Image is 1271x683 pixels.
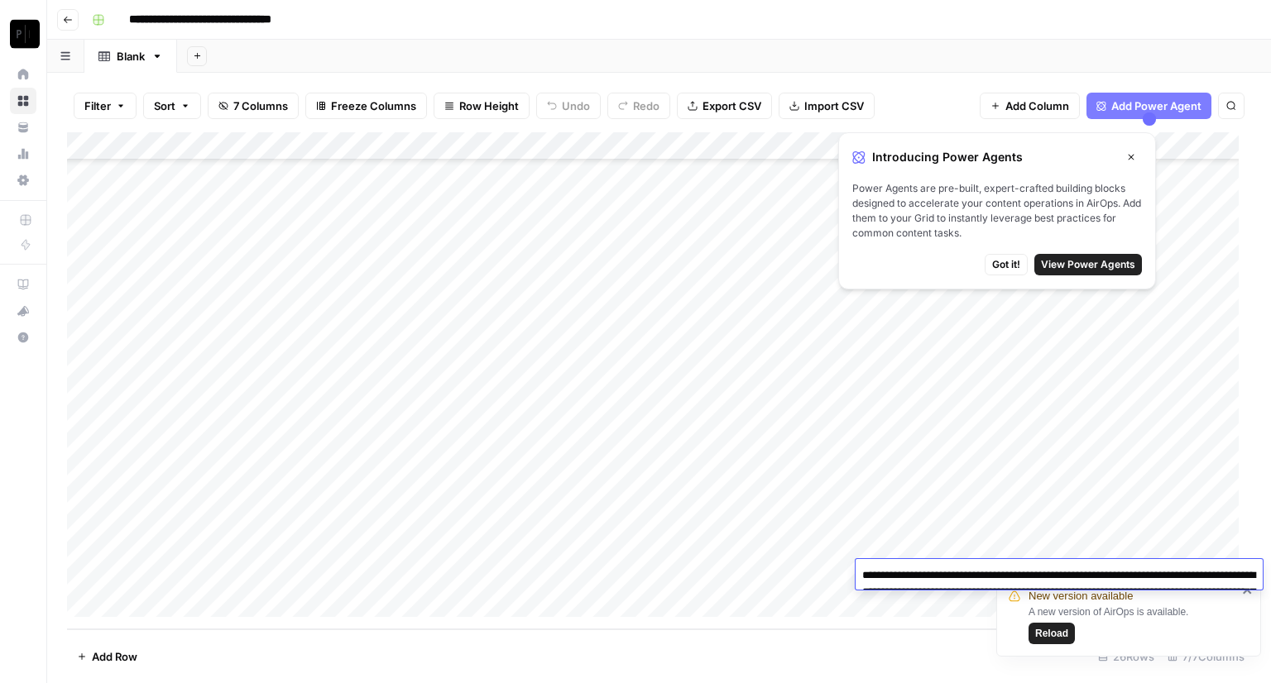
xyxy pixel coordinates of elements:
span: New version available [1029,588,1133,604]
div: What's new? [11,299,36,323]
a: Your Data [10,114,36,141]
button: Undo [536,93,601,119]
button: Reload [1029,623,1075,644]
div: 26 Rows [1091,643,1161,670]
button: Filter [74,93,137,119]
button: Redo [607,93,670,119]
button: Export CSV [677,93,772,119]
span: Undo [562,98,590,114]
button: View Power Agents [1034,254,1142,275]
span: Add Column [1005,98,1069,114]
span: Row Height [459,98,519,114]
span: 7 Columns [233,98,288,114]
div: 7/7 Columns [1161,643,1251,670]
button: Row Height [434,93,530,119]
a: Blank [84,40,177,73]
span: Freeze Columns [331,98,416,114]
div: A new version of AirOps is available. [1029,604,1237,644]
span: Add Row [92,648,137,665]
span: Filter [84,98,111,114]
span: Export CSV [703,98,761,114]
span: Sort [154,98,175,114]
button: What's new? [10,298,36,324]
span: Import CSV [804,98,864,114]
span: Power Agents are pre-built, expert-crafted building blocks designed to accelerate your content op... [852,181,1142,241]
div: Introducing Power Agents [852,146,1142,168]
div: Blank [117,48,145,64]
a: Usage [10,141,36,167]
button: Freeze Columns [305,93,427,119]
button: Got it! [985,254,1028,275]
button: Help + Support [10,324,36,351]
button: 7 Columns [208,93,299,119]
button: Import CSV [779,93,875,119]
button: Add Power Agent [1086,93,1211,119]
span: Got it! [992,257,1020,272]
span: Add Power Agent [1111,98,1201,114]
span: Reload [1035,626,1068,641]
button: Workspace: Paragon Intel - Copyediting [10,13,36,55]
span: View Power Agents [1041,257,1135,272]
a: Browse [10,88,36,114]
a: Settings [10,167,36,193]
button: Sort [143,93,201,119]
button: Add Column [980,93,1080,119]
a: Home [10,61,36,88]
a: AirOps Academy [10,271,36,298]
span: Redo [633,98,659,114]
button: Add Row [67,643,147,670]
img: Paragon Intel - Copyediting Logo [10,19,40,49]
